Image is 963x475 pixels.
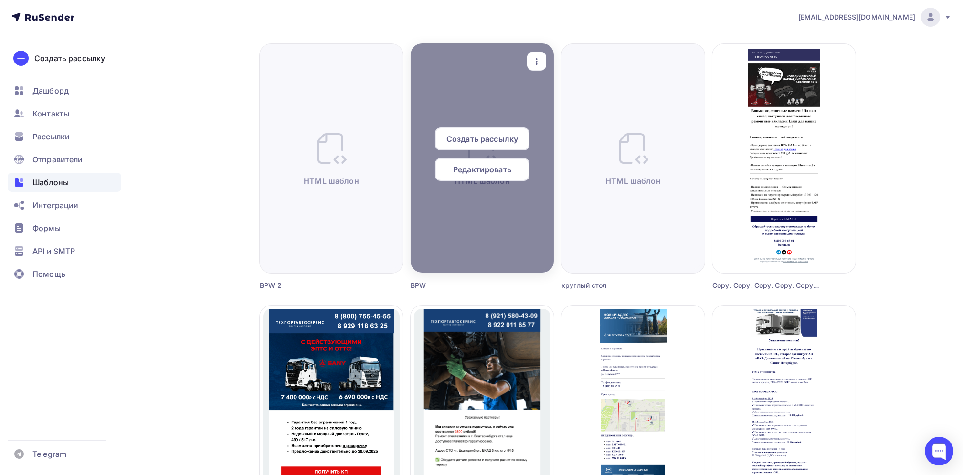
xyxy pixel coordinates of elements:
[260,281,367,290] div: BPW 2
[32,177,69,188] span: Шаблоны
[32,200,78,211] span: Интеграции
[32,245,75,257] span: API и SMTP
[8,173,121,192] a: Шаблоны
[712,281,820,290] div: Copy: Copy: Copy: Copy: Copy: Copy: Copy: Copy: Copy: Copy: Copy: Copy: Copy: Copy: Copy: Copy: C...
[32,131,70,142] span: Рассылки
[32,154,83,165] span: Отправители
[32,108,69,119] span: Контакты
[453,164,511,175] span: Редактировать
[34,53,105,64] div: Создать рассылку
[32,85,69,96] span: Дашборд
[798,8,952,27] a: [EMAIL_ADDRESS][DOMAIN_NAME]
[8,81,121,100] a: Дашборд
[8,150,121,169] a: Отправители
[561,281,669,290] div: круглый стол
[32,268,65,280] span: Помощь
[411,281,518,290] div: BPW
[32,448,66,460] span: Telegram
[8,127,121,146] a: Рассылки
[8,104,121,123] a: Контакты
[798,12,915,22] span: [EMAIL_ADDRESS][DOMAIN_NAME]
[446,133,518,145] span: Создать рассылку
[32,222,61,234] span: Формы
[8,219,121,238] a: Формы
